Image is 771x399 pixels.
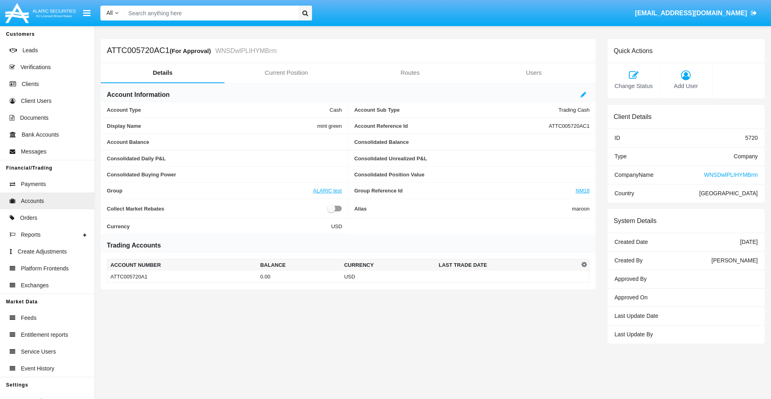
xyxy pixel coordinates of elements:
span: Reports [21,231,41,239]
span: ATTC005720AC1 [549,123,590,129]
span: USD [331,223,342,229]
a: [EMAIL_ADDRESS][DOMAIN_NAME] [631,2,761,25]
span: Display Name [107,123,317,129]
span: [DATE] [740,239,758,245]
span: 5720 [745,135,758,141]
img: Logo image [4,1,77,25]
span: Add User [664,82,708,91]
span: Alias [354,204,572,213]
span: Approved On [614,294,648,301]
td: USD [341,271,436,283]
span: Account Reference Id [354,123,549,129]
span: Bank Accounts [22,131,59,139]
span: Exchanges [21,281,49,290]
span: Type [614,153,626,160]
span: ID [614,135,620,141]
span: Collect Market Rebates [107,204,327,213]
span: Accounts [21,197,44,205]
h6: Account Information [107,90,169,99]
span: [EMAIL_ADDRESS][DOMAIN_NAME] [635,10,747,16]
span: [GEOGRAPHIC_DATA] [699,190,758,196]
span: Change Status [612,82,655,91]
a: ALARIC test [313,188,342,194]
span: Created By [614,257,642,264]
input: Search [124,6,296,20]
span: Entitlement reports [21,331,68,339]
span: Event History [21,364,54,373]
a: All [100,9,124,17]
h6: Client Details [614,113,651,121]
span: Account Balance [107,139,342,145]
span: Last Update Date [614,313,658,319]
small: WNSDwlPLIHYMBrm [213,48,277,54]
a: NM18 [576,188,590,194]
span: Group Reference Id [354,188,575,194]
span: Service Users [21,348,56,356]
h6: Quick Actions [614,47,653,55]
span: Leads [22,46,38,55]
span: Consolidated Daily P&L [107,156,342,162]
span: Documents [20,114,49,122]
span: Group [107,188,313,194]
a: Details [101,63,224,82]
span: Consolidated Position Value [354,172,589,178]
span: Account Type [107,107,330,113]
span: Consolidated Buying Power [107,172,342,178]
h6: System Details [614,217,657,225]
span: Verifications [20,63,51,72]
span: Country [614,190,634,196]
span: Messages [21,147,47,156]
span: Consolidated Balance [354,139,589,145]
td: ATTC005720A1 [107,271,257,283]
span: Clients [22,80,39,88]
span: Feeds [21,314,37,322]
div: (For Approval) [169,46,213,55]
span: Account Sub Type [354,107,559,113]
span: Created Date [614,239,648,245]
span: Approved By [614,276,647,282]
h6: Trading Accounts [107,241,161,250]
span: Currency [107,223,331,229]
a: Current Position [224,63,348,82]
span: Orders [20,214,37,222]
a: Users [472,63,596,82]
span: Company [734,153,758,160]
span: [PERSON_NAME] [712,257,758,264]
span: Payments [21,180,46,188]
span: All [106,10,113,16]
th: Currency [341,259,436,271]
span: WNSDwlPLIHYMBrm [704,172,758,178]
span: Client Users [21,97,51,105]
h5: ATTC005720AC1 [107,46,277,55]
span: Platform Frontends [21,264,69,273]
span: mint green [317,123,342,129]
th: Account Number [107,259,257,271]
td: 0.00 [257,271,341,283]
span: maroon [572,204,589,213]
span: Cash [330,107,342,113]
span: Consolidated Unrealized P&L [354,156,589,162]
span: Last Update By [614,331,653,338]
span: Company Name [614,172,653,178]
span: Trading Cash [559,107,590,113]
span: Create Adjustments [18,248,67,256]
a: Routes [348,63,472,82]
th: Balance [257,259,341,271]
th: Last Trade Date [435,259,579,271]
